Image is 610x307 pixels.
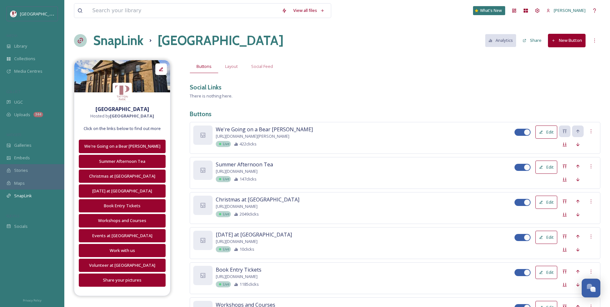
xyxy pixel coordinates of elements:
div: Work with us [82,247,162,254]
span: [GEOGRAPHIC_DATA] [20,11,61,17]
div: 344 [33,112,43,117]
a: Analytics [485,34,520,47]
span: Uploads [14,112,30,118]
span: 10 clicks [240,246,254,252]
span: 422 clicks [240,141,257,147]
button: Analytics [485,34,516,47]
button: Events at [GEOGRAPHIC_DATA] [79,229,166,242]
button: Book Entry Tickets [79,199,166,212]
span: Stories [14,167,28,173]
button: Edit [535,231,557,244]
button: Edit [535,196,557,209]
span: COLLECT [6,89,20,94]
span: [DATE] at [GEOGRAPHIC_DATA] [216,231,292,238]
span: Media Centres [14,68,42,74]
button: Christmas at [GEOGRAPHIC_DATA] [79,170,166,183]
span: Layout [225,63,238,70]
button: [DATE] at [GEOGRAPHIC_DATA] [79,184,166,198]
img: download%20(5).png [10,11,17,17]
span: MEDIA [6,33,18,38]
div: Live [216,176,231,182]
input: Search your library [89,4,278,18]
button: New Button [548,34,586,47]
button: We're Going on a Bear [PERSON_NAME] [79,140,166,153]
span: Social Feed [251,63,273,70]
span: There is nothing here. [190,93,232,99]
img: download%20(5).png [113,83,132,102]
div: Live [216,281,231,287]
a: SnapLink [93,31,143,50]
span: Privacy Policy [23,298,41,302]
span: We're Going on a Bear [PERSON_NAME] [216,126,313,133]
div: Christmas at [GEOGRAPHIC_DATA] [82,173,162,179]
span: WIDGETS [6,132,21,137]
div: Summer Afternoon Tea [82,158,162,164]
span: Hosted by [90,113,154,119]
button: Share [519,34,545,47]
div: Live [216,246,231,252]
span: 1185 clicks [240,281,259,287]
button: Edit [535,126,557,139]
span: [URL][DOMAIN_NAME] [216,274,258,280]
h1: [GEOGRAPHIC_DATA] [158,31,284,50]
span: 2049 clicks [240,211,259,217]
span: SOCIALS [6,213,19,218]
button: Work with us [79,244,166,257]
a: View all files [290,4,328,17]
button: Share your pictures [79,274,166,287]
div: We're Going on a Bear [PERSON_NAME] [82,143,162,149]
span: 147 clicks [240,176,257,182]
span: Maps [14,180,25,186]
span: [URL][DOMAIN_NAME] [216,238,258,245]
a: Privacy Policy [23,296,41,304]
span: Galleries [14,142,32,148]
button: Edit [535,161,557,174]
span: Buttons [196,63,212,70]
a: What's New [473,6,505,15]
span: [PERSON_NAME] [554,7,586,13]
span: Summer Afternoon Tea [216,161,273,168]
div: Volunteer at [GEOGRAPHIC_DATA] [82,262,162,268]
button: Edit [535,266,557,279]
div: Book Entry Tickets [82,203,162,209]
button: Summer Afternoon Tea [79,155,166,168]
span: [URL][DOMAIN_NAME] [216,203,258,209]
span: [URL][DOMAIN_NAME][PERSON_NAME] [216,133,289,139]
h3: Social Links [190,83,222,92]
strong: [GEOGRAPHIC_DATA] [110,113,154,119]
span: [URL][DOMAIN_NAME] [216,168,258,174]
button: Workshops and Courses [79,214,166,227]
span: Collections [14,56,35,62]
span: Click on the links below to find out more [84,126,161,132]
span: Christmas at [GEOGRAPHIC_DATA] [216,196,299,203]
span: SnapLink [14,193,32,199]
span: Book Entry Tickets [216,266,261,274]
img: B86A1F51-9746-4584-9816-03330624F651.jpeg [74,60,170,92]
button: Open Chat [582,279,600,297]
h3: Buttons [190,109,600,119]
div: Workshops and Courses [82,218,162,224]
strong: [GEOGRAPHIC_DATA] [96,106,149,113]
div: [DATE] at [GEOGRAPHIC_DATA] [82,188,162,194]
span: Embeds [14,155,30,161]
div: Live [216,141,231,147]
button: Volunteer at [GEOGRAPHIC_DATA] [79,259,166,272]
span: Library [14,43,27,49]
div: Share your pictures [82,277,162,283]
span: Socials [14,223,28,229]
div: Events at [GEOGRAPHIC_DATA] [82,233,162,239]
a: [PERSON_NAME] [543,4,589,17]
div: Live [216,211,231,217]
span: UGC [14,99,23,105]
